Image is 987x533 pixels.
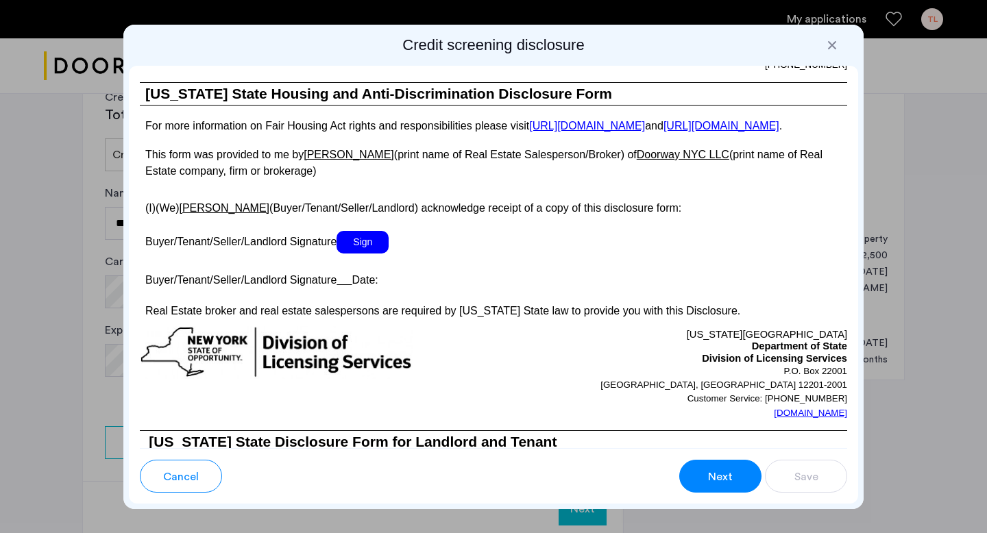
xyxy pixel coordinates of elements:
p: P.O. Box 22001 [493,364,847,378]
span: Buyer/Tenant/Seller/Landlord Signature [145,236,337,247]
span: Cancel [163,469,199,485]
button: button [140,460,222,493]
span: Save [794,469,818,485]
p: (I)(We) (Buyer/Tenant/Seller/Landlord) acknowledge receipt of a copy of this disclosure form: [140,194,847,216]
p: Real Estate broker and real estate salespersons are required by [US_STATE] State law to provide y... [140,303,847,319]
a: [URL][DOMAIN_NAME] [663,120,779,132]
h2: Credit screening disclosure [129,36,858,55]
p: [GEOGRAPHIC_DATA], [GEOGRAPHIC_DATA] 12201-2001 [493,378,847,392]
h3: [US_STATE] State Disclosure Form for Landlord and Tenant [140,430,847,454]
span: Next [708,469,733,485]
u: [PERSON_NAME] [304,149,394,160]
u: Doorway NYC LLC [637,149,729,160]
a: [URL][DOMAIN_NAME] [529,120,645,132]
h1: [US_STATE] State Housing and Anti-Discrimination Disclosure Form [140,83,847,106]
button: button [679,460,761,493]
a: [DOMAIN_NAME] [774,406,847,420]
span: Sign [337,231,389,253]
p: Department of State [493,340,847,353]
p: Division of Licensing Services [493,353,847,365]
p: Buyer/Tenant/Seller/Landlord Signature Date: [140,268,847,288]
p: Customer Service: [PHONE_NUMBER] [493,392,847,406]
p: This form was provided to me by (print name of Real Estate Salesperson/Broker) of (print name of ... [140,147,847,179]
img: new-york-logo.png [140,326,413,379]
u: [PERSON_NAME] [179,202,269,214]
button: button [765,460,847,493]
p: [US_STATE][GEOGRAPHIC_DATA] [493,326,847,341]
p: For more information on Fair Housing Act rights and responsibilities please visit and . [140,120,847,132]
